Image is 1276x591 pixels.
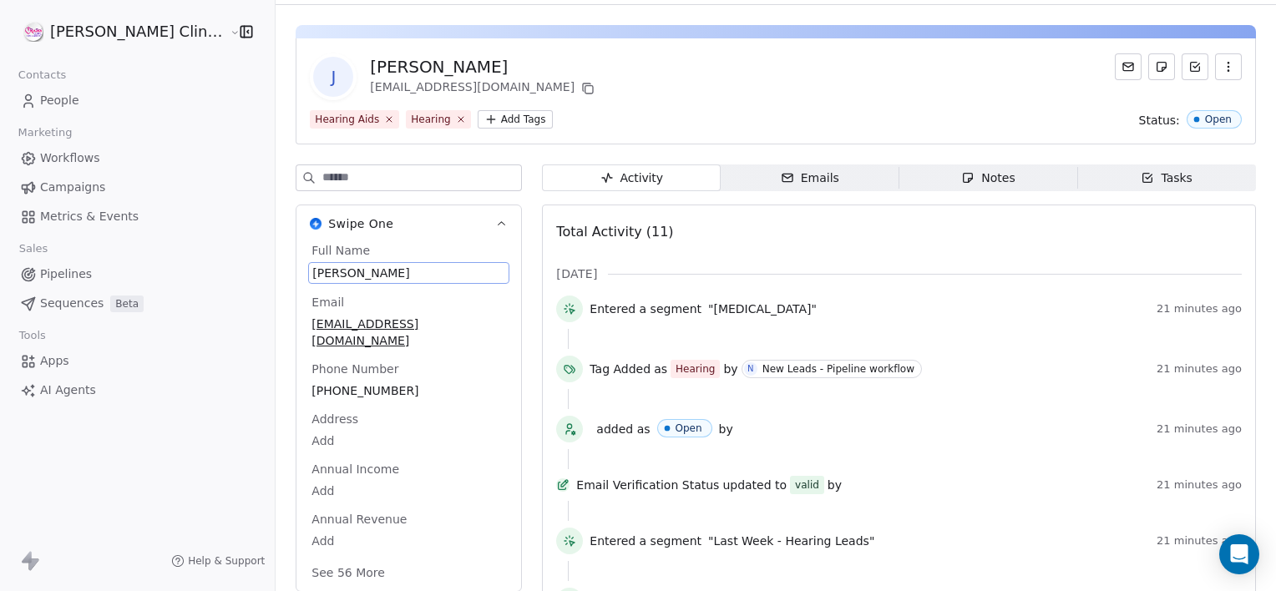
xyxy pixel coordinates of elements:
[308,361,402,377] span: Phone Number
[40,295,104,312] span: Sequences
[312,265,505,281] span: [PERSON_NAME]
[1205,114,1232,125] div: Open
[12,236,55,261] span: Sales
[654,361,667,377] span: as
[722,477,787,493] span: updated to
[13,290,261,317] a: SequencesBeta
[13,144,261,172] a: Workflows
[311,382,506,399] span: [PHONE_NUMBER]
[1141,169,1192,187] div: Tasks
[40,381,96,399] span: AI Agents
[478,110,553,129] button: Add Tags
[1139,112,1180,129] span: Status:
[961,169,1015,187] div: Notes
[315,112,379,127] div: Hearing Aids
[311,432,506,449] span: Add
[308,461,403,477] span: Annual Income
[13,174,261,201] a: Campaigns
[313,57,353,97] span: J
[311,316,506,349] span: [EMAIL_ADDRESS][DOMAIN_NAME]
[20,18,218,46] button: [PERSON_NAME] Clinic External
[328,215,393,232] span: Swipe One
[50,21,225,43] span: [PERSON_NAME] Clinic External
[781,169,839,187] div: Emails
[171,554,265,568] a: Help & Support
[590,533,701,549] span: Entered a segment
[110,295,144,312] span: Beta
[556,265,597,282] span: [DATE]
[13,347,261,375] a: Apps
[40,265,92,283] span: Pipelines
[1157,534,1242,548] span: 21 minutes ago
[308,511,410,528] span: Annual Revenue
[708,301,817,317] span: "[MEDICAL_DATA]"
[12,323,53,348] span: Tools
[40,149,100,167] span: Workflows
[13,376,261,404] a: AI Agents
[296,205,521,242] button: Swipe OneSwipe One
[13,87,261,114] a: People
[590,301,701,317] span: Entered a segment
[13,260,261,288] a: Pipelines
[762,363,914,375] div: New Leads - Pipeline workflow
[723,361,737,377] span: by
[13,203,261,230] a: Metrics & Events
[708,533,874,549] span: "Last Week - Hearing Leads"
[301,558,395,588] button: See 56 More
[411,112,450,127] div: Hearing
[311,482,506,499] span: Add
[296,242,521,591] div: Swipe OneSwipe One
[308,294,347,311] span: Email
[11,63,73,88] span: Contacts
[370,55,598,78] div: [PERSON_NAME]
[311,533,506,549] span: Add
[676,361,715,376] div: Hearing
[590,361,651,377] span: Tag Added
[40,179,105,196] span: Campaigns
[40,208,139,225] span: Metrics & Events
[1157,362,1242,376] span: 21 minutes ago
[23,22,43,42] img: RASYA-Clinic%20Circle%20icon%20Transparent.png
[40,352,69,370] span: Apps
[747,362,754,376] div: N
[11,120,79,145] span: Marketing
[1157,302,1242,316] span: 21 minutes ago
[576,477,719,493] span: Email Verification Status
[828,477,842,493] span: by
[795,477,819,493] div: valid
[188,554,265,568] span: Help & Support
[676,422,702,434] div: Open
[370,78,598,98] div: [EMAIL_ADDRESS][DOMAIN_NAME]
[1157,478,1242,492] span: 21 minutes ago
[596,421,650,437] span: added as
[310,218,322,230] img: Swipe One
[719,421,733,437] span: by
[40,92,79,109] span: People
[556,224,673,240] span: Total Activity (11)
[1219,534,1259,574] div: Open Intercom Messenger
[308,411,362,427] span: Address
[1157,422,1242,436] span: 21 minutes ago
[308,242,373,259] span: Full Name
